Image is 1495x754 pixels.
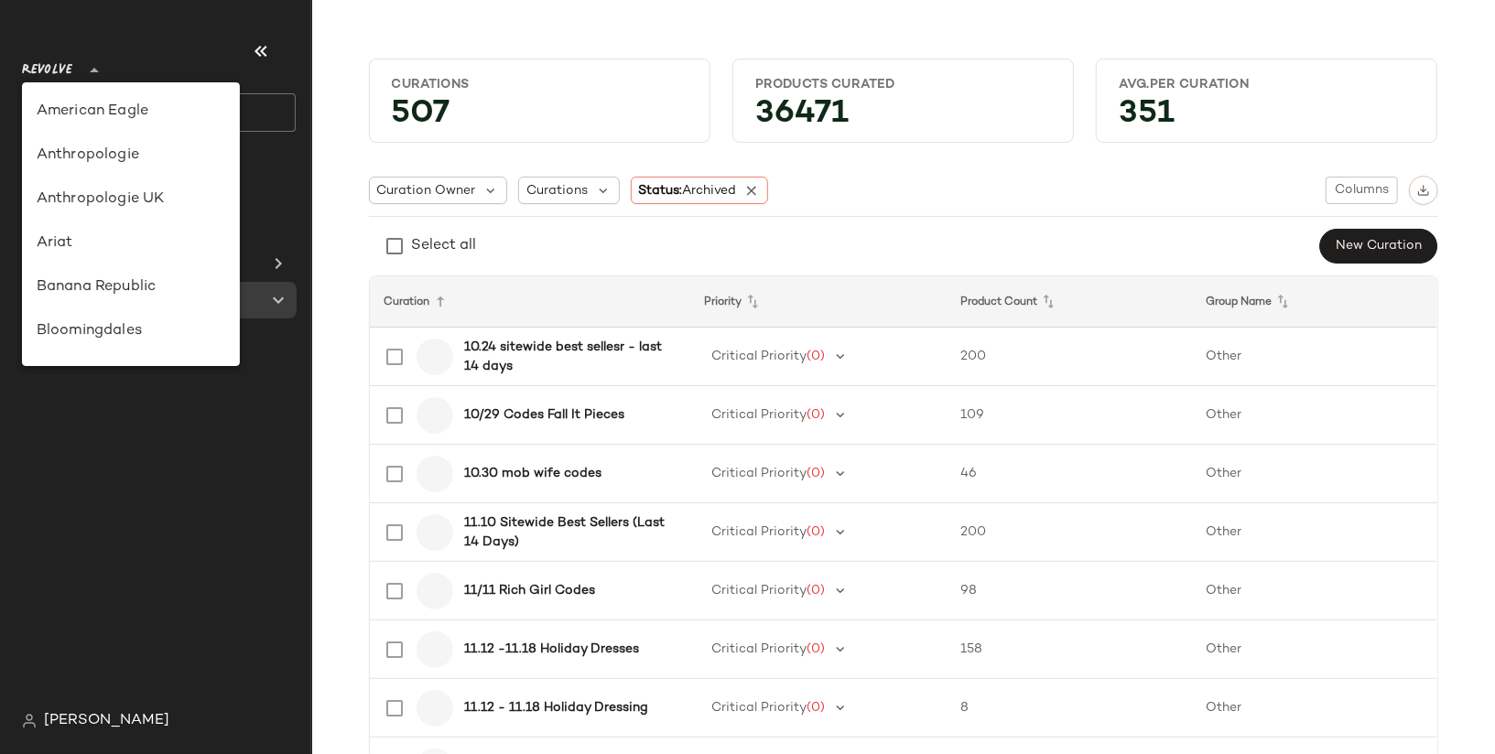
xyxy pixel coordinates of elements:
[946,503,1191,562] td: 200
[807,525,826,539] span: (0)
[526,181,588,200] span: Curations
[712,525,807,539] span: Critical Priority
[1335,239,1422,253] span: New Curation
[946,276,1191,328] th: Product Count
[712,642,807,656] span: Critical Priority
[1104,101,1429,135] div: 351
[62,253,182,275] span: Global Clipboards
[712,701,807,715] span: Critical Priority
[946,445,1191,503] td: 46
[712,467,807,480] span: Critical Priority
[59,180,131,201] span: Dashboard
[22,714,37,728] img: svg%3e
[62,290,128,311] span: Curations
[392,76,688,93] div: Curations
[377,181,476,200] span: Curation Owner
[62,217,144,238] span: All Products
[690,276,947,328] th: Priority
[464,698,648,717] b: 11.12 - 11.18 Holiday Dressing
[946,386,1191,445] td: 109
[370,276,690,328] th: Curation
[464,405,624,425] b: 10/29 Codes Fall It Pieces
[807,350,826,363] span: (0)
[639,181,737,200] span: Status:
[1191,562,1436,620] td: Other
[29,181,48,199] img: svg%3e
[1191,328,1436,386] td: Other
[412,235,477,257] div: Select all
[807,701,826,715] span: (0)
[741,101,1066,135] div: 36471
[755,76,1051,93] div: Products Curated
[946,620,1191,679] td: 158
[712,408,807,422] span: Critical Priority
[1119,76,1414,93] div: Avg.per Curation
[464,581,595,600] b: 11/11 Rich Girl Codes
[807,642,826,656] span: (0)
[1191,503,1436,562] td: Other
[712,584,807,598] span: Critical Priority
[464,338,668,376] b: 10.24 sitewide best sellesr - last 14 days
[1417,184,1430,197] img: svg%3e
[1191,276,1436,328] th: Group Name
[807,408,826,422] span: (0)
[377,101,702,135] div: 507
[946,679,1191,738] td: 8
[946,328,1191,386] td: 200
[1334,183,1389,198] span: Columns
[22,49,72,82] span: Revolve
[1191,445,1436,503] td: Other
[807,584,826,598] span: (0)
[946,562,1191,620] td: 98
[464,464,601,483] b: 10.30 mob wife codes
[44,710,169,732] span: [PERSON_NAME]
[1326,177,1397,204] button: Columns
[1191,620,1436,679] td: Other
[807,467,826,480] span: (0)
[182,253,205,275] span: (0)
[464,640,639,659] b: 11.12 -11.18 Holiday Dresses
[1191,386,1436,445] td: Other
[712,350,807,363] span: Critical Priority
[1191,679,1436,738] td: Other
[1319,229,1437,264] button: New Curation
[683,184,737,198] span: Archived
[464,513,668,552] b: 11.10 Sitewide Best Sellers (Last 14 Days)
